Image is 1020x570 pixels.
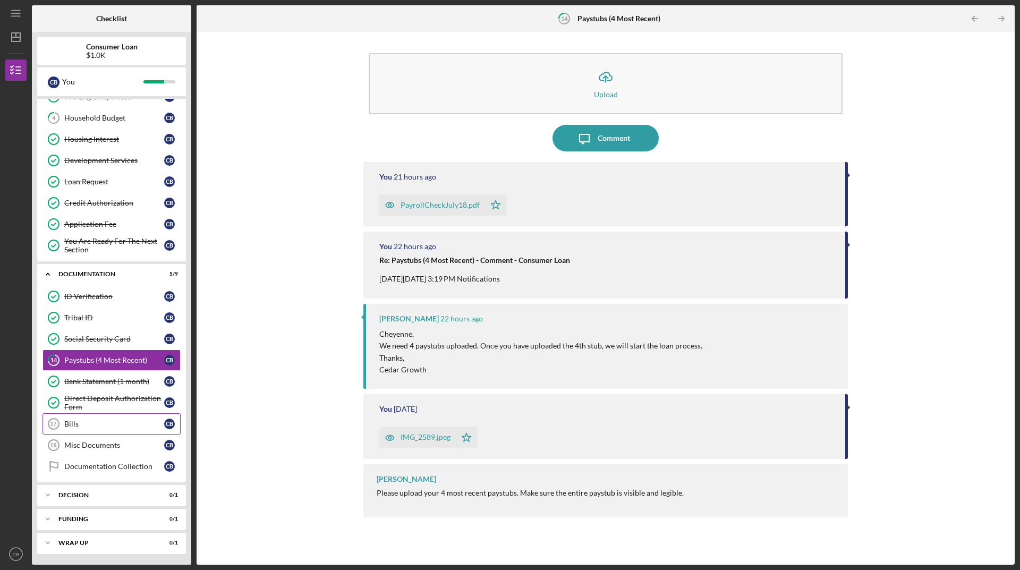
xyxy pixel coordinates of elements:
[42,129,181,150] a: Housing InterestCB
[560,15,567,22] tspan: 14
[12,551,19,557] text: CB
[164,113,175,123] div: C B
[401,201,480,209] div: PayrollCheckJuly18.pdf
[50,421,56,427] tspan: 17
[164,176,175,187] div: C B
[164,198,175,208] div: C B
[164,419,175,429] div: C B
[394,242,436,251] time: 2025-09-16 20:32
[50,442,56,448] tspan: 18
[64,177,164,186] div: Loan Request
[64,292,164,301] div: ID Verification
[42,150,181,171] a: Development ServicesCB
[58,492,151,498] div: Decision
[379,340,702,352] p: We need 4 paystubs uploaded. Once you have uploaded the 4th stub, we will start the loan process.
[64,462,164,471] div: Documentation Collection
[58,271,151,277] div: Documentation
[594,90,618,98] div: Upload
[62,73,143,91] div: You
[42,235,181,256] a: You Are Ready For The Next SectionCB
[164,312,175,323] div: C B
[379,256,570,265] strong: Re: Paystubs (4 Most Recent) - Comment - Consumer Loan
[64,356,164,364] div: Paystubs (4 Most Recent)
[64,220,164,228] div: Application Fee
[164,155,175,166] div: C B
[42,328,181,350] a: Social Security CardCB
[86,51,138,59] div: $1.0K
[379,328,702,340] p: Cheyenne,
[164,291,175,302] div: C B
[164,134,175,144] div: C B
[164,440,175,450] div: C B
[42,435,181,456] a: 18Misc DocumentsCB
[159,492,178,498] div: 0 / 1
[64,156,164,165] div: Development Services
[42,214,181,235] a: Application FeeCB
[64,237,164,254] div: You Are Ready For The Next Section
[164,355,175,365] div: C B
[369,53,843,114] button: Upload
[552,125,659,151] button: Comment
[159,516,178,522] div: 0 / 1
[42,192,181,214] a: Credit AuthorizationCB
[86,42,138,51] b: Consumer Loan
[164,461,175,472] div: C B
[64,199,164,207] div: Credit Authorization
[64,420,164,428] div: Bills
[42,456,181,477] a: Documentation CollectionCB
[64,335,164,343] div: Social Security Card
[159,540,178,546] div: 0 / 1
[42,286,181,307] a: ID VerificationCB
[164,219,175,229] div: C B
[379,405,392,413] div: You
[394,405,417,413] time: 2025-09-15 23:38
[379,242,392,251] div: You
[577,14,660,23] b: Paystubs (4 Most Recent)
[598,125,630,151] div: Comment
[96,14,127,23] b: Checklist
[50,357,57,364] tspan: 14
[379,352,702,364] p: Thanks,
[440,314,483,323] time: 2025-09-16 20:19
[5,543,27,565] button: CB
[58,516,151,522] div: Funding
[64,441,164,449] div: Misc Documents
[58,540,151,546] div: Wrap up
[64,114,164,122] div: Household Budget
[401,433,450,441] div: IMG_2589.jpeg
[64,313,164,322] div: Tribal ID
[377,475,436,483] div: [PERSON_NAME]
[52,115,56,122] tspan: 4
[164,376,175,387] div: C B
[64,135,164,143] div: Housing Interest
[42,350,181,371] a: 14Paystubs (4 Most Recent)CB
[164,240,175,251] div: C B
[42,171,181,192] a: Loan RequestCB
[379,427,477,448] button: IMG_2589.jpeg
[379,173,392,181] div: You
[42,392,181,413] a: Direct Deposit Authorization FormCB
[64,394,164,411] div: Direct Deposit Authorization Form
[164,397,175,408] div: C B
[394,173,436,181] time: 2025-09-16 20:46
[164,334,175,344] div: C B
[379,314,439,323] div: [PERSON_NAME]
[42,413,181,435] a: 17BillsCB
[42,371,181,392] a: Bank Statement (1 month)CB
[377,489,684,497] div: Please upload your 4 most recent paystubs. Make sure the entire paystub is visible and legible.
[42,307,181,328] a: Tribal IDCB
[379,364,702,376] p: Cedar Growth
[48,76,59,88] div: C B
[379,273,570,285] p: [DATE][DATE] 3:19 PM Notifications
[64,377,164,386] div: Bank Statement (1 month)
[159,271,178,277] div: 5 / 9
[379,194,506,216] button: PayrollCheckJuly18.pdf
[42,107,181,129] a: 4Household BudgetCB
